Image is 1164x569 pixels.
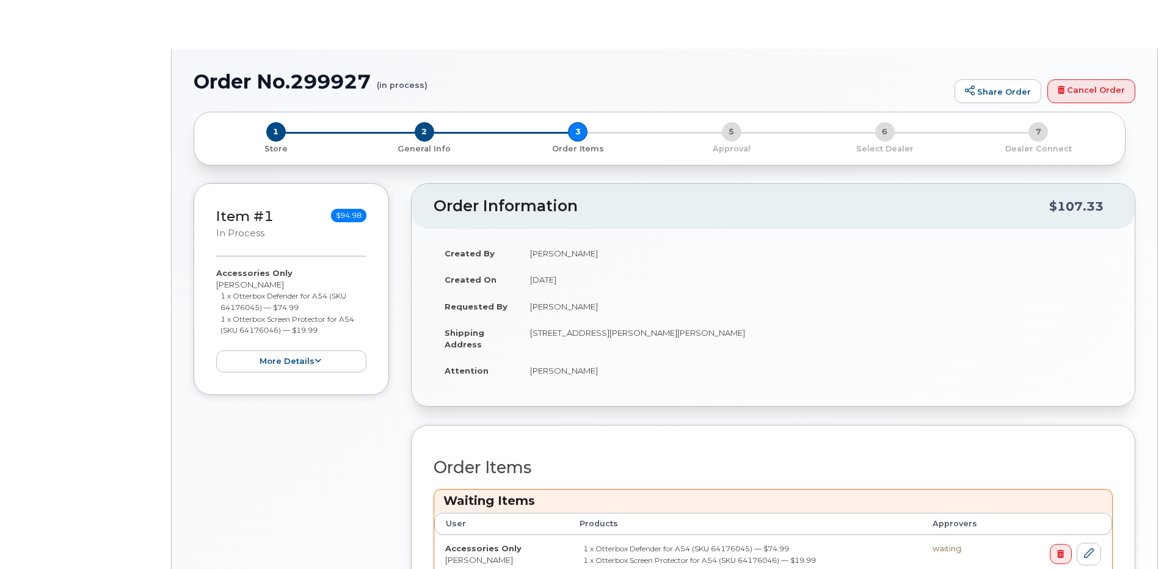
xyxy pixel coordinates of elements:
h2: Order Information [434,198,1049,215]
button: more details [216,350,366,373]
h2: Order Items [434,458,1113,477]
div: [PERSON_NAME] [216,267,366,372]
th: Products [569,513,922,535]
span: $94.98 [331,209,366,222]
a: Item #1 [216,208,274,225]
span: 1 [266,122,286,142]
strong: Attention [445,366,489,375]
small: (in process) [377,71,427,90]
a: 1 Store [204,142,347,154]
small: 1 x Otterbox Defender for A54 (SKU 64176045) — $74.99 [583,544,789,553]
small: 1 x Otterbox Screen Protector for A54 (SKU 64176046) — $19.99 [583,556,816,565]
small: in process [216,228,264,239]
strong: Requested By [445,302,507,311]
div: waiting [933,543,1002,554]
h3: Waiting Items [443,493,1103,509]
td: [PERSON_NAME] [519,240,1113,267]
p: Store [209,143,343,154]
h1: Order No.299927 [194,71,948,92]
span: 2 [415,122,434,142]
a: Share Order [955,79,1041,104]
small: 1 x Otterbox Screen Protector for A54 (SKU 64176046) — $19.99 [220,314,354,335]
p: General Info [352,143,496,154]
td: [DATE] [519,266,1113,293]
div: $107.33 [1049,195,1104,218]
small: 1 x Otterbox Defender for A54 (SKU 64176045) — $74.99 [220,291,346,312]
th: Approvers [922,513,1013,535]
th: User [434,513,569,535]
a: 2 General Info [347,142,501,154]
strong: Created By [445,248,495,258]
strong: Created On [445,275,497,284]
strong: Accessories Only [445,543,522,553]
td: [STREET_ADDRESS][PERSON_NAME][PERSON_NAME] [519,319,1113,357]
td: [PERSON_NAME] [519,357,1113,384]
strong: Accessories Only [216,268,293,278]
a: Cancel Order [1047,79,1135,104]
strong: Shipping Address [445,328,484,349]
td: [PERSON_NAME] [519,293,1113,320]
